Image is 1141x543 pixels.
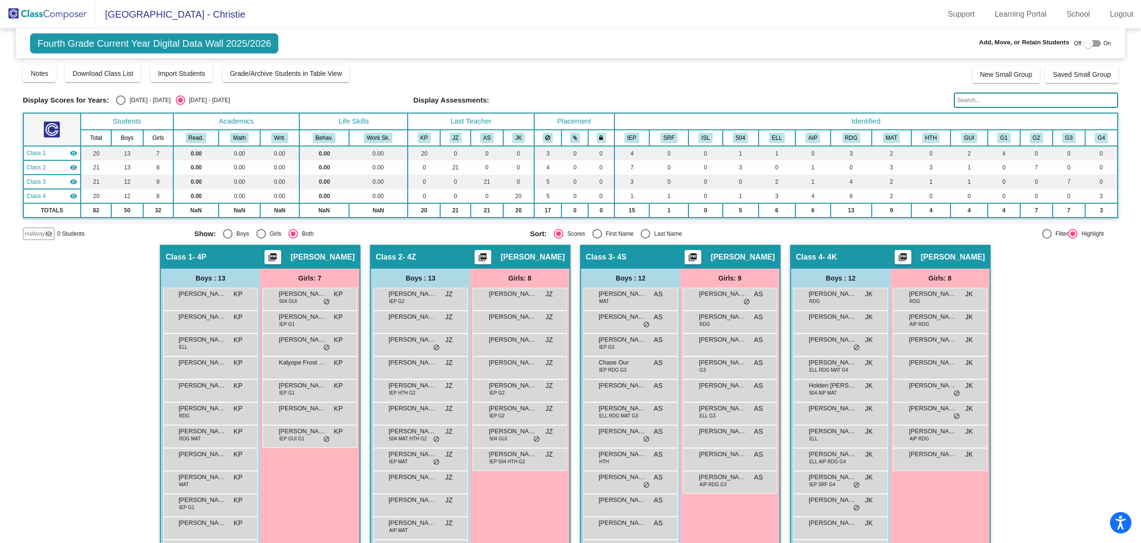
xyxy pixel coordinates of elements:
td: 0 [408,189,440,203]
td: 0 [649,175,688,189]
td: 9 [143,175,173,189]
span: Download Class List [73,70,133,77]
button: MAT [883,133,900,143]
span: IEP G2 [389,298,404,305]
td: 2 [951,146,987,160]
span: [GEOGRAPHIC_DATA] - Christie [95,7,245,22]
span: Sort: [530,230,547,238]
th: Joseph Zabielski [440,130,470,146]
th: English Language Learner [759,130,795,146]
td: 0.00 [349,175,408,189]
div: [DATE] - [DATE] [126,96,170,104]
td: 13 [111,160,143,175]
button: G2 [1030,133,1043,143]
td: 0 [688,203,723,218]
td: 0 [649,146,688,160]
td: 2 [872,146,911,160]
th: Currently in AIP [795,130,831,146]
span: AS [654,289,663,299]
td: 4 [951,203,987,218]
span: Fourth Grade Current Year Digital Data Wall 2025/2026 [30,33,278,53]
div: Girls: 8 [890,269,990,288]
span: - 4S [613,252,626,262]
span: Class 2 [376,252,402,262]
div: Girls [266,230,282,238]
td: 6 [831,189,872,203]
td: 0 [1020,175,1053,189]
span: 0 Students [57,230,85,238]
th: 504 Plan [723,130,759,146]
td: 3 [1085,189,1118,203]
td: 20 [503,189,534,203]
th: Group 1 [988,130,1020,146]
td: 0 [471,160,503,175]
span: JK [865,289,873,299]
button: HTH [922,133,940,143]
td: 8 [143,160,173,175]
td: 15 [614,203,650,218]
span: Import Students [158,70,205,77]
span: JZ [545,289,553,299]
div: Boys : 12 [791,269,890,288]
th: Jennifer Krystofolski [503,130,534,146]
button: Grade/Archive Students in Table View [222,65,350,82]
td: 0.00 [299,175,349,189]
td: 0 [1020,146,1053,160]
td: 50 [111,203,143,218]
span: [PERSON_NAME] [909,289,957,299]
span: Notes [31,70,48,77]
td: 0.00 [349,160,408,175]
td: NaN [349,203,408,218]
td: 1 [795,175,831,189]
td: 9 [872,203,911,218]
button: New Small Group [972,66,1040,83]
td: 4 [795,189,831,203]
td: 21 [81,160,111,175]
td: 21 [440,160,470,175]
td: 2 [759,175,795,189]
td: 0 [759,160,795,175]
td: 1 [951,175,987,189]
div: Filter [1052,230,1068,238]
td: Kim Piknick - 4P [23,146,81,160]
span: [PERSON_NAME] [809,289,856,299]
a: Logout [1102,7,1141,22]
td: 0.00 [173,160,219,175]
td: 1 [911,175,951,189]
button: Behav. [313,133,336,143]
td: 7 [1020,160,1053,175]
td: 0 [1085,146,1118,160]
a: Learning Portal [987,7,1055,22]
td: 0.00 [219,175,260,189]
td: 3 [534,146,562,160]
span: [PERSON_NAME] [501,252,565,262]
span: [PERSON_NAME] [921,252,985,262]
td: 7 [1053,175,1085,189]
td: 0.00 [173,175,219,189]
div: Highlight [1078,230,1104,238]
div: Scores [563,230,585,238]
td: 3 [614,175,650,189]
td: 1 [649,203,688,218]
th: Life Skills [299,113,408,130]
button: Saved Small Group [1045,66,1118,83]
span: Grade/Archive Students in Table View [230,70,342,77]
td: 1 [614,189,650,203]
td: 0 [1085,175,1118,189]
span: [PERSON_NAME] [179,289,226,299]
div: Last Name [650,230,682,238]
td: 13 [831,203,872,218]
th: Boys [111,130,143,146]
span: Class 2 [27,163,46,172]
button: JZ [450,133,462,143]
td: 32 [143,203,173,218]
td: 0 [1053,146,1085,160]
td: 1 [951,160,987,175]
td: 0 [951,189,987,203]
td: 0.00 [219,146,260,160]
td: 3 [831,146,872,160]
td: 0.00 [260,146,300,160]
div: Boys [232,230,249,238]
button: Writ. [271,133,288,143]
td: 5 [534,175,562,189]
